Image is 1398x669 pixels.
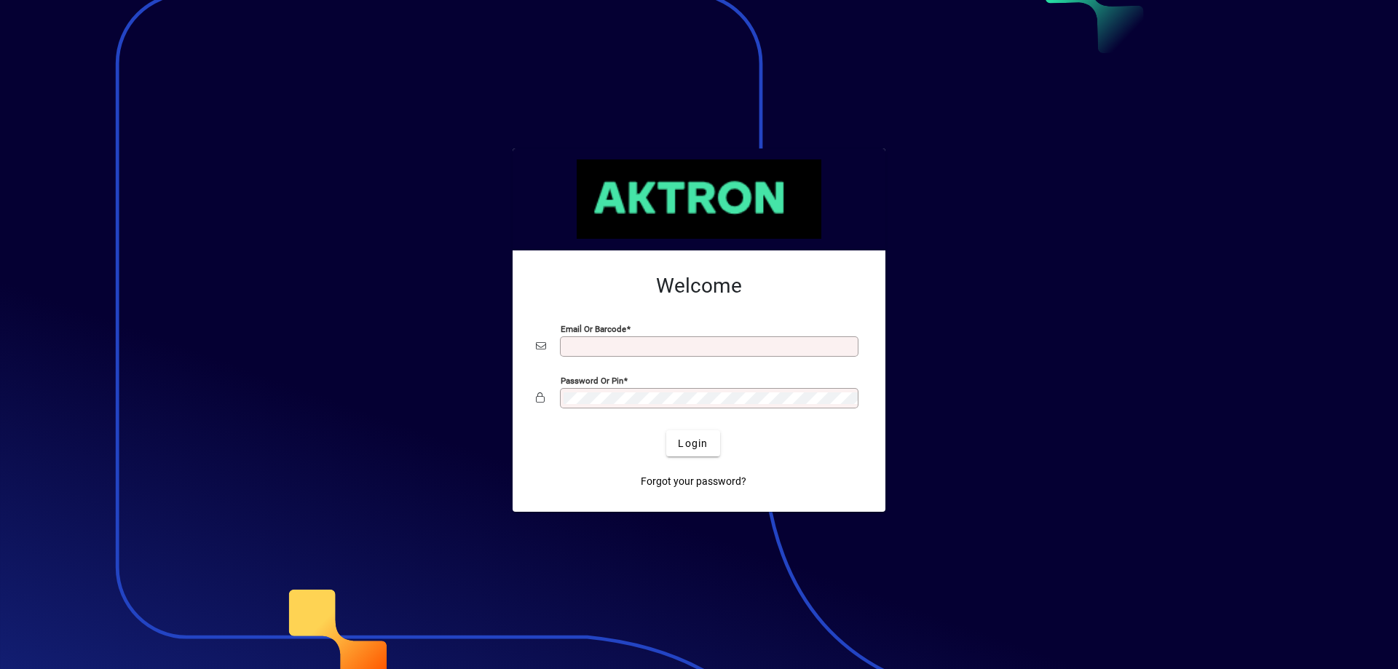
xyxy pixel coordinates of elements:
h2: Welcome [536,274,862,298]
span: Forgot your password? [641,474,746,489]
mat-label: Email or Barcode [561,324,626,334]
span: Login [678,436,708,451]
button: Login [666,430,719,456]
mat-label: Password or Pin [561,376,623,386]
a: Forgot your password? [635,468,752,494]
